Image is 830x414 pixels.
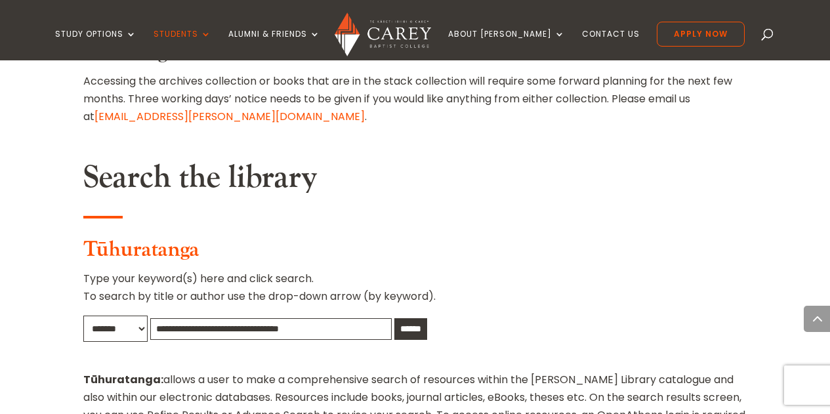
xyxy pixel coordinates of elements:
[228,30,320,60] a: Alumni & Friends
[154,30,211,60] a: Students
[83,270,747,316] p: Type your keyword(s) here and click search. To search by title or author use the drop-down arrow ...
[448,30,565,60] a: About [PERSON_NAME]
[94,109,365,124] a: [EMAIL_ADDRESS][PERSON_NAME][DOMAIN_NAME]
[83,372,163,387] strong: Tūhuratanga:
[657,22,745,47] a: Apply Now
[83,159,747,203] h2: Search the library
[83,72,747,126] p: Accessing the archives collection or books that are in the stack collection will require some for...
[582,30,640,60] a: Contact Us
[55,30,136,60] a: Study Options
[335,12,431,56] img: Carey Baptist College
[83,238,747,269] h3: Tūhuratanga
